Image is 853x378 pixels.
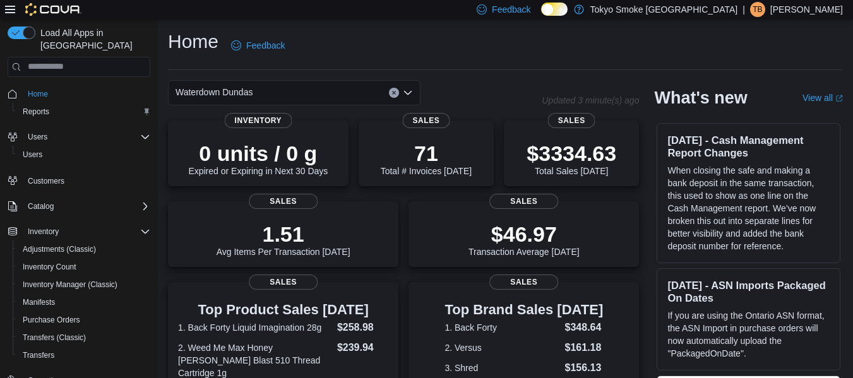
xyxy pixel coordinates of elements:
a: Inventory Count [18,259,81,275]
span: Waterdown Dundas [176,85,253,100]
img: Cova [25,3,81,16]
button: Reports [13,103,155,121]
button: Transfers [13,346,155,364]
span: Transfers (Classic) [18,330,150,345]
span: Catalog [23,199,150,214]
dd: $348.64 [565,320,604,335]
span: Transfers [18,348,150,363]
span: Customers [23,172,150,188]
button: Transfers (Classic) [13,329,155,346]
h3: [DATE] - Cash Management Report Changes [667,134,830,159]
span: Inventory Manager (Classic) [23,280,117,290]
button: Inventory Count [13,258,155,276]
a: Inventory Manager (Classic) [18,277,122,292]
p: 0 units / 0 g [188,141,328,166]
dd: $161.18 [565,340,604,355]
div: Expired or Expiring in Next 30 Days [188,141,328,176]
span: Feedback [246,39,285,52]
span: Users [23,129,150,145]
div: Tyler Buckmaster [750,2,765,17]
button: Catalog [23,199,59,214]
span: Manifests [18,295,150,310]
span: Purchase Orders [18,312,150,328]
a: Users [18,147,47,162]
span: Load All Apps in [GEOGRAPHIC_DATA] [35,27,150,52]
p: $46.97 [468,221,580,247]
p: 1.51 [217,221,350,247]
span: Sales [249,275,318,290]
dd: $258.98 [337,320,388,335]
span: Customers [28,176,64,186]
div: Avg Items Per Transaction [DATE] [217,221,350,257]
h3: Top Product Sales [DATE] [178,302,388,317]
span: Inventory Count [23,262,76,272]
span: Inventory Manager (Classic) [18,277,150,292]
h1: Home [168,29,218,54]
span: Sales [489,275,559,290]
p: | [743,2,745,17]
a: Transfers (Classic) [18,330,91,345]
dt: 1. Back Forty [444,321,559,334]
span: Sales [249,194,318,209]
button: Users [23,129,52,145]
button: Purchase Orders [13,311,155,329]
p: Tokyo Smoke [GEOGRAPHIC_DATA] [590,2,738,17]
p: When closing the safe and making a bank deposit in the same transaction, this used to show as one... [667,164,830,252]
span: Reports [23,107,49,117]
span: TB [753,2,762,17]
span: Catalog [28,201,54,211]
button: Inventory Manager (Classic) [13,276,155,293]
button: Users [3,128,155,146]
button: Adjustments (Classic) [13,240,155,258]
p: Updated 3 minute(s) ago [542,95,639,105]
span: Manifests [23,297,55,307]
a: Purchase Orders [18,312,85,328]
dd: $239.94 [337,340,388,355]
input: Dark Mode [541,3,568,16]
span: Transfers [23,350,54,360]
span: Inventory Count [18,259,150,275]
a: Home [23,86,53,102]
p: 71 [381,141,472,166]
span: Reports [18,104,150,119]
span: Home [28,89,48,99]
button: Clear input [389,88,399,98]
span: Home [23,86,150,102]
a: Reports [18,104,54,119]
button: Inventory [23,224,64,239]
span: Feedback [492,3,530,16]
h3: [DATE] - ASN Imports Packaged On Dates [667,279,830,304]
a: Feedback [226,33,290,58]
p: [PERSON_NAME] [770,2,843,17]
button: Customers [3,171,155,189]
button: Manifests [13,293,155,311]
dt: 3. Shred [444,362,559,374]
span: Adjustments (Classic) [18,242,150,257]
a: Manifests [18,295,60,310]
span: Sales [548,113,595,128]
span: Adjustments (Classic) [23,244,96,254]
span: Sales [489,194,559,209]
span: Sales [402,113,450,128]
a: View allExternal link [802,93,843,103]
svg: External link [835,95,843,102]
span: Transfers (Classic) [23,333,86,343]
div: Total # Invoices [DATE] [381,141,472,176]
a: Transfers [18,348,59,363]
span: Users [28,132,47,142]
span: Inventory [23,224,150,239]
h2: What's new [654,88,747,108]
button: Users [13,146,155,163]
a: Adjustments (Classic) [18,242,101,257]
dd: $156.13 [565,360,604,375]
button: Catalog [3,198,155,215]
p: If you are using the Ontario ASN format, the ASN Import in purchase orders will now automatically... [667,309,830,360]
button: Open list of options [403,88,413,98]
div: Transaction Average [DATE] [468,221,580,257]
span: Users [18,147,150,162]
span: Users [23,150,42,160]
span: Inventory [225,113,292,128]
button: Inventory [3,223,155,240]
h3: Top Brand Sales [DATE] [444,302,603,317]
